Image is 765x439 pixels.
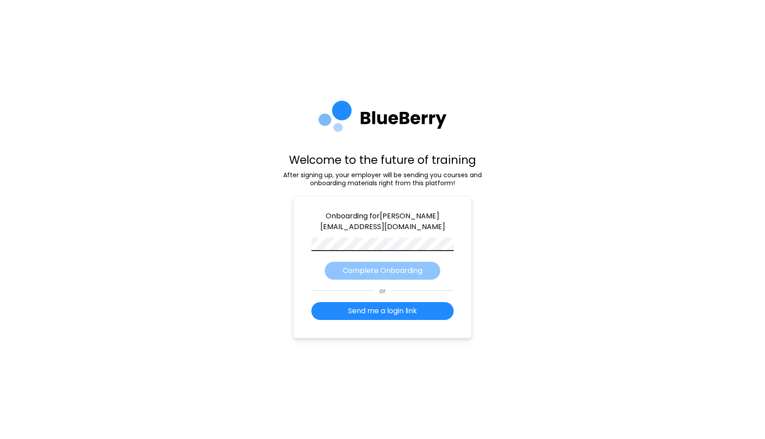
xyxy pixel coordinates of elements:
[311,211,454,232] p: Onboarding for [PERSON_NAME][EMAIL_ADDRESS][DOMAIN_NAME]
[271,171,494,187] p: After signing up, your employer will be sending you courses and onboarding materials right from t...
[319,101,447,138] img: company logo
[374,287,391,295] span: or
[271,153,494,167] p: Welcome to the future of training
[311,302,454,320] button: Send me a login link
